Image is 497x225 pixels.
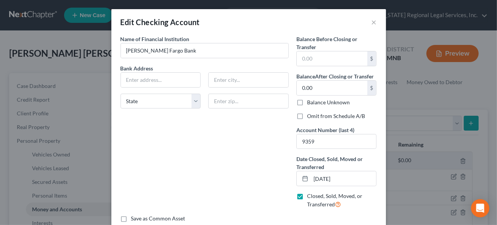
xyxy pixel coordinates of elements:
span: After Closing or Transfer [315,73,374,80]
label: Omit from Schedule A/B [307,112,365,120]
input: Enter name... [121,43,288,58]
label: Balance Before Closing or Transfer [296,35,377,51]
input: 0.00 [297,81,367,95]
button: × [372,18,377,27]
label: Bank Address [117,64,293,72]
span: Date Closed, Sold, Moved or Transferred [296,156,363,170]
input: Enter city... [209,73,288,87]
span: Closed, Sold, Moved, or Transferred [307,193,362,207]
div: Edit Checking Account [121,17,200,27]
div: $ [367,51,376,66]
div: $ [367,81,376,95]
label: Save as Common Asset [131,215,185,222]
div: Open Intercom Messenger [471,199,489,217]
label: Balance [296,72,374,80]
label: Balance Unknown [307,99,350,106]
label: Account Number (last 4) [296,126,354,134]
span: Name of Financial Institution [121,36,190,42]
input: Enter address... [121,73,201,87]
input: 0.00 [297,51,367,66]
input: MM/DD/YYYY [311,171,376,186]
input: XXXX [297,134,376,149]
input: Enter zip... [208,94,289,109]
